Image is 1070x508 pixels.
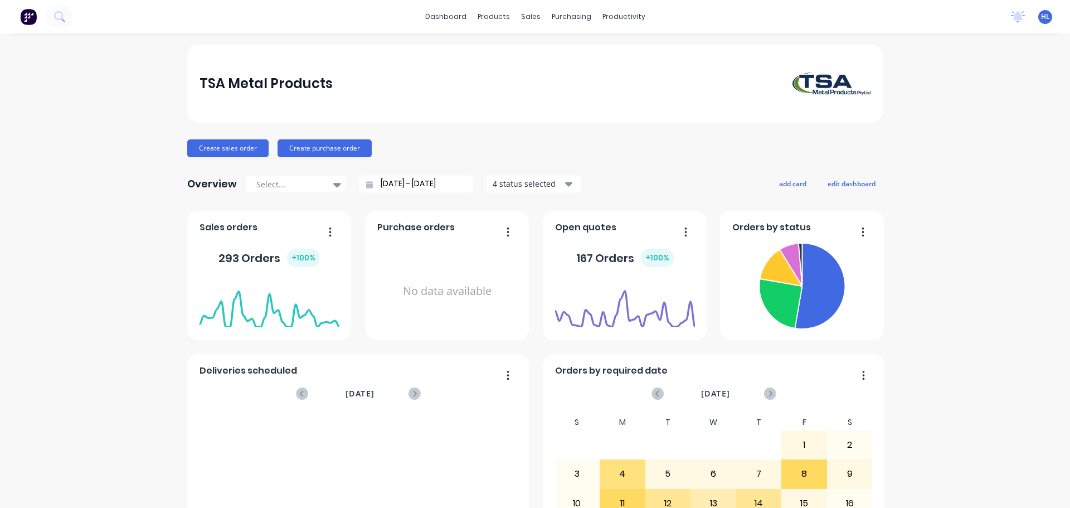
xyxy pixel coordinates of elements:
[493,178,563,190] div: 4 status selected
[472,8,515,25] div: products
[200,221,257,234] span: Sales orders
[515,8,546,25] div: sales
[576,249,674,267] div: 167 Orders
[782,460,826,488] div: 8
[827,414,873,430] div: S
[555,460,600,488] div: 3
[200,72,333,95] div: TSA Metal Products
[600,414,645,430] div: M
[772,176,814,191] button: add card
[218,249,320,267] div: 293 Orders
[691,460,736,488] div: 6
[20,8,37,25] img: Factory
[187,139,269,157] button: Create sales order
[781,414,827,430] div: F
[1041,12,1050,22] span: HL
[555,414,600,430] div: S
[646,460,690,488] div: 5
[200,364,297,378] span: Deliveries scheduled
[287,249,320,267] div: + 100 %
[546,8,597,25] div: purchasing
[377,221,455,234] span: Purchase orders
[487,176,581,192] button: 4 status selected
[278,139,372,157] button: Create purchase order
[732,221,811,234] span: Orders by status
[377,239,517,344] div: No data available
[597,8,651,25] div: productivity
[737,460,781,488] div: 7
[346,388,374,400] span: [DATE]
[555,221,616,234] span: Open quotes
[792,72,870,95] img: TSA Metal Products
[641,249,674,267] div: + 100 %
[690,414,736,430] div: W
[820,176,883,191] button: edit dashboard
[701,388,730,400] span: [DATE]
[187,173,237,195] div: Overview
[420,8,472,25] a: dashboard
[828,431,872,459] div: 2
[736,414,782,430] div: T
[645,414,691,430] div: T
[828,460,872,488] div: 9
[782,431,826,459] div: 1
[600,460,645,488] div: 4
